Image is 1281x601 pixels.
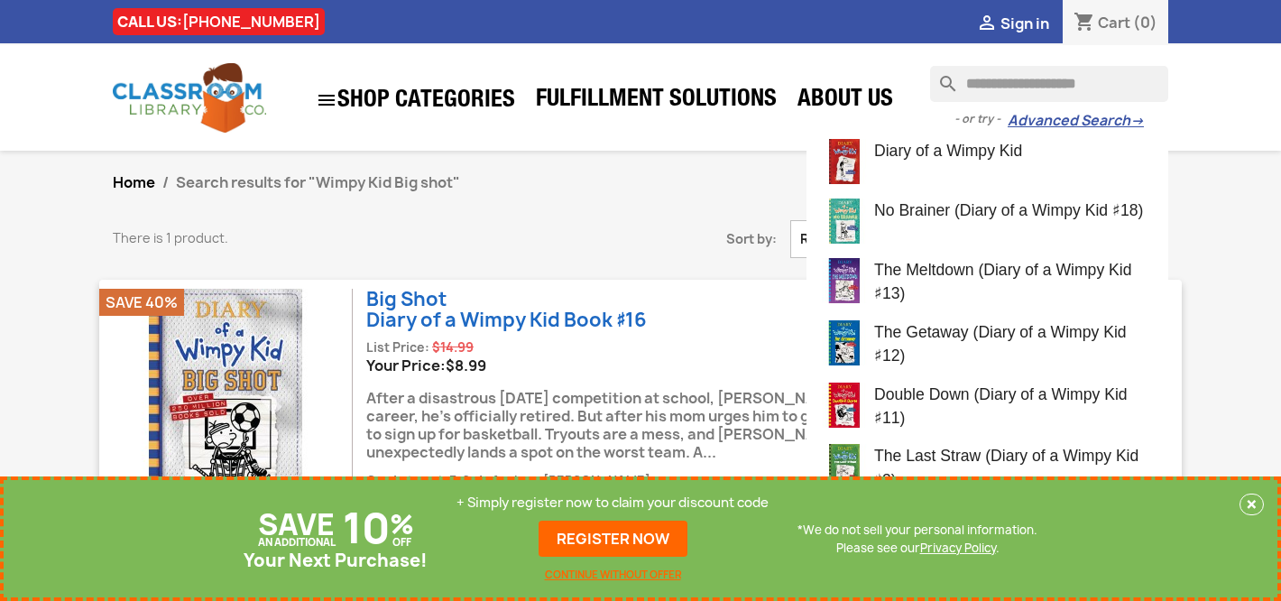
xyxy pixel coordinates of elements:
[446,356,486,375] span: Price
[822,139,867,184] img: diary-of-a-wimpy-kid.jpg
[790,220,1168,258] button: Sort by selection
[113,289,338,514] img: Big Shot (Diary of a Wimpy Kid Book ♯16)
[113,63,266,133] img: Classroom Library Company
[176,172,460,192] span: Search results for "Wimpy Kid Big shot"
[307,80,524,120] a: SHOP CATEGORIES
[113,172,155,192] a: Home
[432,338,474,356] span: Regular price
[1133,13,1157,32] span: (0)
[930,66,952,88] i: search
[822,444,867,489] img: the-last-straw-diary-of-a-wimpy-kid-3.jpg
[822,383,867,428] img: double-down-diary-of-a-wimpy-kid-11.jpg
[492,473,650,489] span: Author: [PERSON_NAME]
[874,201,1143,219] span: No Brainer (Diary of a Wimpy Kid ♯18)
[99,289,184,316] li: Save 40%
[976,14,998,35] i: 
[113,8,325,35] div: CALL US:
[874,323,1127,365] span: The Getaway (Diary of a Wimpy Kid ♯12)
[1130,112,1144,130] span: →
[930,66,1168,102] input: Search
[822,258,867,303] img: the-meltdown-diary-of-a-wimpy-kid-13.jpg
[1008,112,1144,130] a: Advanced Search→
[954,110,1008,128] span: - or try -
[874,447,1138,488] span: The Last Straw (Diary of a Wimpy Kid ♯3)
[822,320,867,365] img: the-getaway-diary-of-a-wimpy-kid-12.jpg
[564,230,790,248] span: Sort by:
[366,473,470,489] span: Grade Level: 3-6
[822,199,867,244] img: no-brainer-diary-of-a-wimpy-kid-18.jpg
[316,89,337,111] i: 
[874,261,1132,302] span: The Meltdown (Diary of a Wimpy Kid ♯13)
[527,83,786,119] a: Fulfillment Solutions
[874,142,1022,160] span: Diary of a Wimpy Kid
[473,473,489,489] span: |
[366,356,1182,374] div: Your Price:
[1000,14,1049,33] span: Sign in
[976,14,1049,33] a:  Sign in
[1074,13,1095,34] i: shopping_cart
[1098,13,1130,32] span: Cart
[113,229,537,247] p: There is 1 product.
[366,286,647,333] a: Big ShotDiary of a Wimpy Kid Book ♯16
[788,83,902,119] a: About Us
[874,385,1128,427] span: Double Down (Diary of a Wimpy Kid ♯11)
[366,339,429,356] span: List Price:
[366,374,1182,471] div: After a disastrous [DATE] competition at school, [PERSON_NAME] decides that when it comes to his ...
[182,12,320,32] a: [PHONE_NUMBER]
